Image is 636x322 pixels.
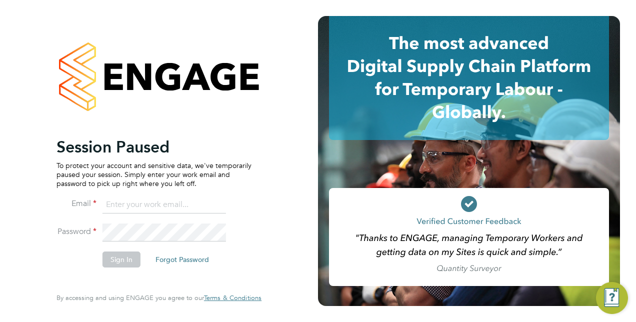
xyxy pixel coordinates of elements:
[56,226,96,237] label: Password
[56,137,251,157] h2: Session Paused
[102,251,140,267] button: Sign In
[56,198,96,209] label: Email
[147,251,217,267] button: Forgot Password
[204,294,261,302] a: Terms & Conditions
[56,161,251,188] p: To protect your account and sensitive data, we've temporarily paused your session. Simply enter y...
[56,293,261,302] span: By accessing and using ENGAGE you agree to our
[102,196,226,214] input: Enter your work email...
[596,282,628,314] button: Engage Resource Center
